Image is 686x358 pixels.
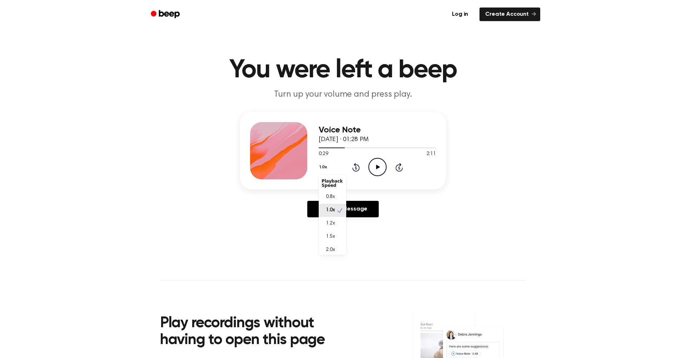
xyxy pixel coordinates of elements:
span: 0.8x [326,193,335,201]
span: 2.0x [326,246,335,254]
div: Playback Speed [319,176,346,190]
span: 1.2x [326,220,335,227]
button: 1.0x [319,161,329,173]
span: 1.5x [326,233,335,241]
span: 1.0x [326,207,335,214]
div: 1.0x [319,175,346,255]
